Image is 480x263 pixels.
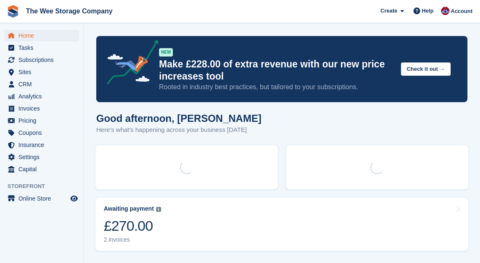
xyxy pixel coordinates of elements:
a: menu [4,127,79,139]
span: Storefront [8,182,83,191]
span: Settings [18,151,69,163]
a: menu [4,115,79,126]
span: Invoices [18,103,69,114]
a: menu [4,139,79,151]
a: menu [4,66,79,78]
span: Create [380,7,397,15]
span: Analytics [18,90,69,102]
img: stora-icon-8386f47178a22dfd0bd8f6a31ec36ba5ce8667c1dd55bd0f319d3a0aa187defe.svg [7,5,19,18]
span: Account [451,7,472,15]
button: Check it out → [401,62,451,76]
span: Online Store [18,193,69,204]
img: icon-info-grey-7440780725fd019a000dd9b08b2336e03edf1995a4989e88bcd33f0948082b44.svg [156,207,161,212]
a: menu [4,103,79,114]
div: NEW [159,48,173,57]
a: Awaiting payment £270.00 2 invoices [95,198,468,251]
p: Make £228.00 of extra revenue with our new price increases tool [159,58,394,83]
div: £270.00 [104,217,161,235]
h1: Good afternoon, [PERSON_NAME] [96,113,262,124]
p: Here's what's happening across your business [DATE] [96,125,262,135]
img: Scott Ritchie [441,7,449,15]
img: price-adjustments-announcement-icon-8257ccfd72463d97f412b2fc003d46551f7dbcb40ab6d574587a9cd5c0d94... [100,40,159,88]
span: Coupons [18,127,69,139]
span: Insurance [18,139,69,151]
div: 2 invoices [104,236,161,243]
a: menu [4,193,79,204]
a: menu [4,163,79,175]
span: CRM [18,78,69,90]
a: The Wee Storage Company [23,4,116,18]
span: Sites [18,66,69,78]
a: menu [4,78,79,90]
span: Capital [18,163,69,175]
a: menu [4,151,79,163]
a: menu [4,54,79,66]
a: menu [4,42,79,54]
span: Help [422,7,434,15]
span: Subscriptions [18,54,69,66]
span: Home [18,30,69,41]
a: menu [4,30,79,41]
a: Preview store [69,193,79,204]
span: Tasks [18,42,69,54]
a: menu [4,90,79,102]
p: Rooted in industry best practices, but tailored to your subscriptions. [159,83,394,92]
span: Pricing [18,115,69,126]
div: Awaiting payment [104,205,154,212]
